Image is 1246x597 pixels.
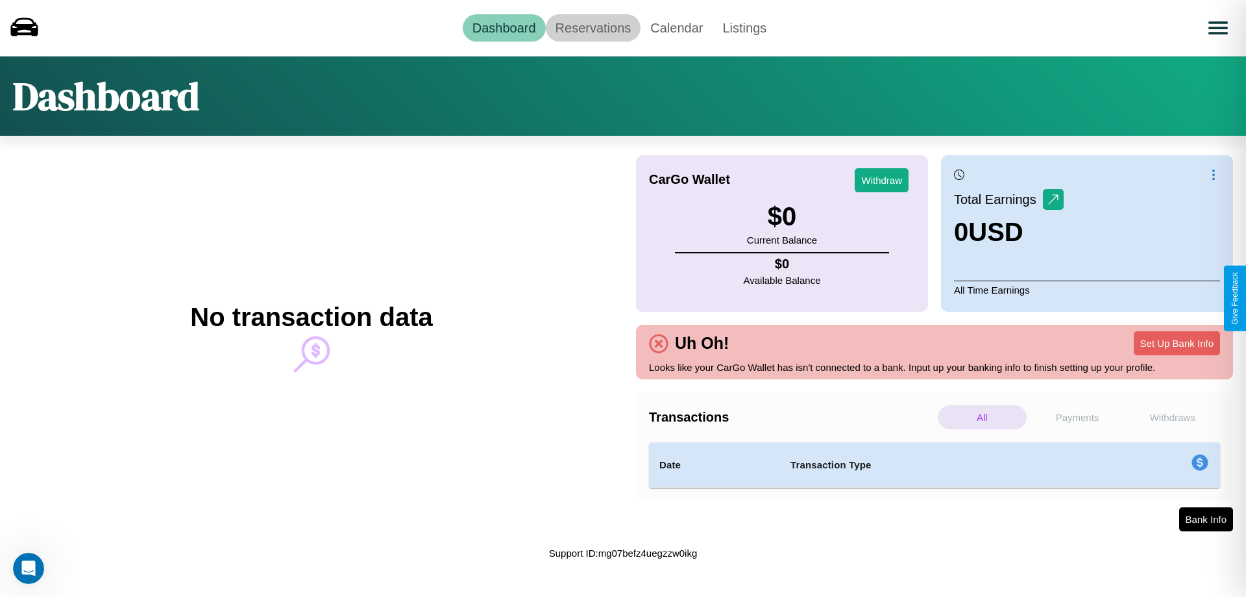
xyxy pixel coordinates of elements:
a: Listings [713,14,776,42]
h4: Date [659,457,770,473]
h4: $ 0 [744,257,821,272]
h3: 0 USD [954,218,1064,247]
p: All Time Earnings [954,281,1220,299]
p: Support ID: mg07befz4uegzzw0ikg [549,544,697,562]
a: Reservations [546,14,641,42]
h4: Uh Oh! [668,334,735,353]
h4: Transactions [649,410,934,425]
button: Bank Info [1179,507,1233,531]
button: Withdraw [855,168,909,192]
a: Dashboard [463,14,546,42]
p: Withdraws [1128,405,1217,429]
button: Set Up Bank Info [1134,331,1220,355]
p: Current Balance [747,231,817,249]
h4: CarGo Wallet [649,172,730,187]
p: Payments [1033,405,1122,429]
p: All [938,405,1027,429]
p: Total Earnings [954,188,1043,211]
h4: Transaction Type [790,457,1085,473]
p: Looks like your CarGo Wallet has isn't connected to a bank. Input up your banking info to finish ... [649,359,1220,376]
table: simple table [649,442,1220,488]
h1: Dashboard [13,70,199,123]
div: Give Feedback [1230,272,1240,325]
iframe: Intercom live chat [13,553,44,584]
p: Available Balance [744,272,821,289]
button: Open menu [1200,10,1236,46]
a: Calendar [641,14,713,42]
h2: No transaction data [190,303,432,332]
h3: $ 0 [747,202,817,231]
